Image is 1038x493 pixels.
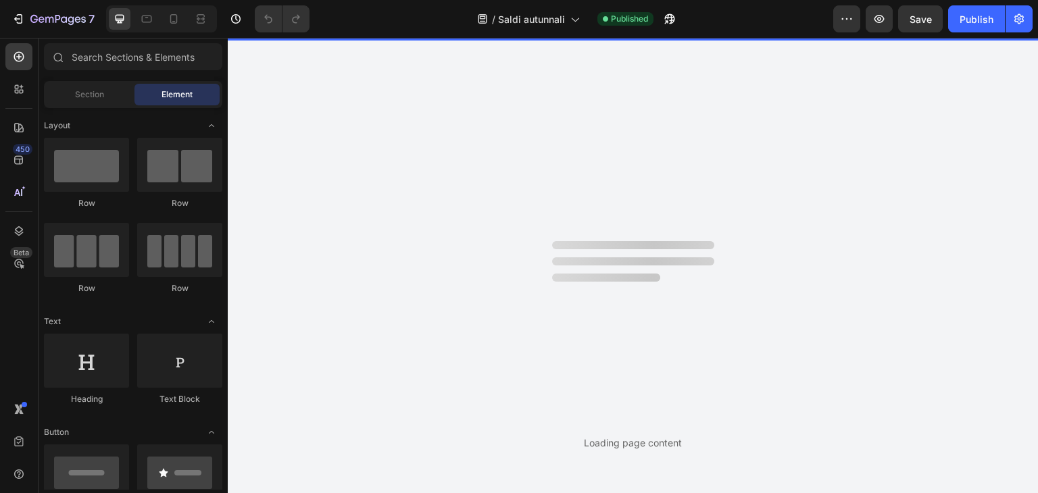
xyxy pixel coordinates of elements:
[201,115,222,136] span: Toggle open
[611,13,648,25] span: Published
[201,421,222,443] span: Toggle open
[137,197,222,209] div: Row
[960,12,993,26] div: Publish
[584,436,682,450] div: Loading page content
[137,282,222,294] div: Row
[948,5,1005,32] button: Publish
[201,311,222,332] span: Toggle open
[44,120,70,132] span: Layout
[44,43,222,70] input: Search Sections & Elements
[44,393,129,405] div: Heading
[162,88,193,101] span: Element
[492,12,495,26] span: /
[89,11,95,27] p: 7
[910,14,932,25] span: Save
[498,12,565,26] span: Saldi autunnali
[13,144,32,155] div: 450
[44,315,61,328] span: Text
[5,5,101,32] button: 7
[10,247,32,258] div: Beta
[255,5,310,32] div: Undo/Redo
[137,393,222,405] div: Text Block
[898,5,943,32] button: Save
[44,197,129,209] div: Row
[44,426,69,438] span: Button
[44,282,129,294] div: Row
[75,88,104,101] span: Section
